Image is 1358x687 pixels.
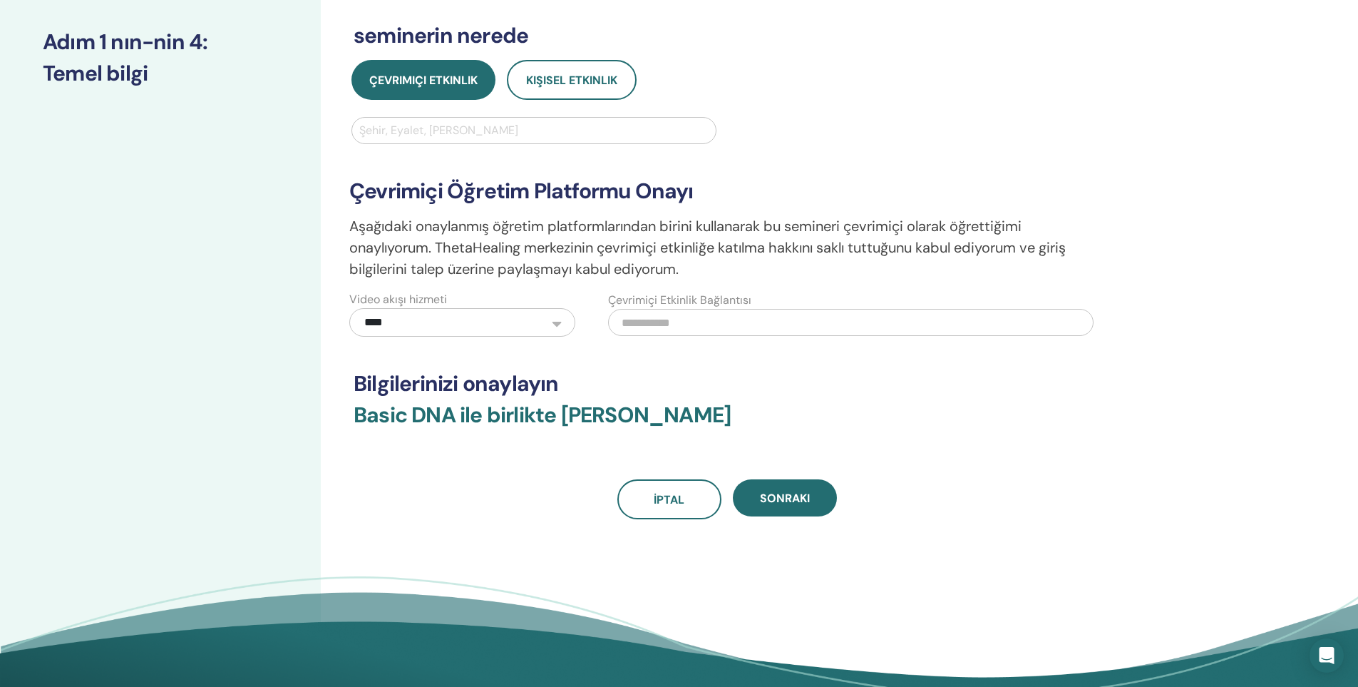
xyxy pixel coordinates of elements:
[733,479,837,516] button: Sonraki
[608,292,751,309] label: Çevrimiçi Etkinlik Bağlantısı
[1310,638,1344,673] div: Open Intercom Messenger
[354,371,1101,397] h3: Bilgilerinizi onaylayın
[349,178,1105,204] h3: Çevrimiçi Öğretim Platformu Onayı
[43,29,278,55] h3: Adım 1 nın-nin 4 :
[526,73,617,88] span: Kişisel Etkinlik
[654,492,684,507] span: İptal
[349,291,447,308] label: Video akışı hizmeti
[507,60,637,100] button: Kişisel Etkinlik
[617,479,721,519] a: İptal
[369,73,478,88] span: Çevrimiçi Etkinlik
[349,215,1105,280] p: Aşağıdaki onaylanmış öğretim platformlarından birini kullanarak bu semineri çevrimiçi olarak öğre...
[351,60,495,100] button: Çevrimiçi Etkinlik
[760,491,810,506] span: Sonraki
[354,402,1101,445] h3: Basic DNA ile birlikte [PERSON_NAME]
[43,61,278,86] h3: Temel bilgi
[354,23,1101,49] h3: seminerin nerede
